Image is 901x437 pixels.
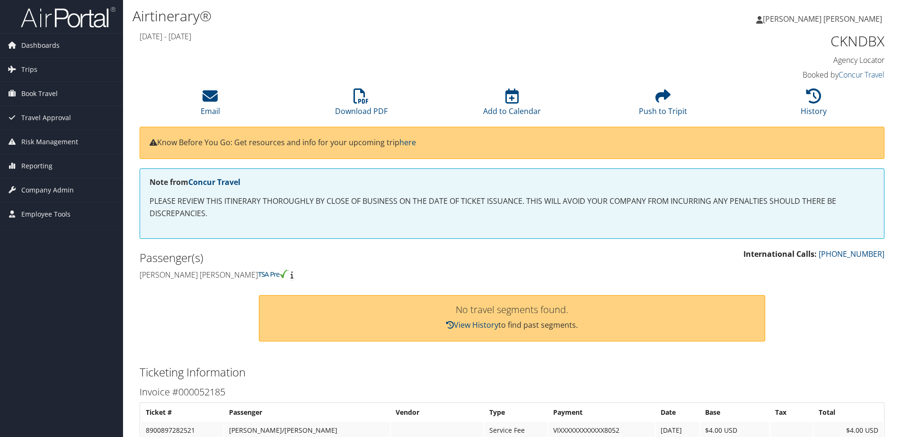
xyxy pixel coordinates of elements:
th: Total [814,404,883,421]
a: Add to Calendar [483,94,541,116]
a: [PHONE_NUMBER] [819,249,884,259]
th: Ticket # [141,404,223,421]
a: Push to Tripit [639,94,687,116]
span: Book Travel [21,82,58,105]
h1: CKNDBX [709,31,884,51]
img: airportal-logo.png [21,6,115,28]
a: View History [446,320,498,330]
span: Travel Approval [21,106,71,130]
a: here [399,137,416,148]
h2: Passenger(s) [140,250,505,266]
a: History [801,94,827,116]
h4: Booked by [709,70,884,80]
a: [PERSON_NAME] [PERSON_NAME] [756,5,892,33]
strong: Note from [150,177,240,187]
span: Company Admin [21,178,74,202]
h4: [DATE] - [DATE] [140,31,695,42]
h2: Ticketing Information [140,364,884,380]
p: to find past segments. [269,319,755,332]
h3: No travel segments found. [269,305,755,315]
span: [PERSON_NAME] [PERSON_NAME] [763,14,882,24]
img: tsa-precheck.png [258,270,289,278]
span: Trips [21,58,37,81]
p: PLEASE REVIEW THIS ITINERARY THOROUGHLY BY CLOSE OF BUSINESS ON THE DATE OF TICKET ISSUANCE. THIS... [150,195,874,219]
span: Dashboards [21,34,60,57]
h4: Agency Locator [709,55,884,65]
th: Passenger [224,404,390,421]
a: Email [201,94,220,116]
span: Employee Tools [21,202,71,226]
h1: Airtinerary® [132,6,638,26]
a: Download PDF [335,94,388,116]
a: Concur Travel [839,70,884,80]
strong: International Calls: [743,249,817,259]
th: Base [700,404,769,421]
a: Concur Travel [188,177,240,187]
h3: Invoice #000052185 [140,385,884,399]
th: Tax [770,404,813,421]
th: Date [656,404,699,421]
p: Know Before You Go: Get resources and info for your upcoming trip [150,137,874,149]
th: Payment [548,404,655,421]
span: Reporting [21,154,53,178]
span: Risk Management [21,130,78,154]
th: Vendor [391,404,483,421]
th: Type [485,404,548,421]
h4: [PERSON_NAME] [PERSON_NAME] [140,270,505,280]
